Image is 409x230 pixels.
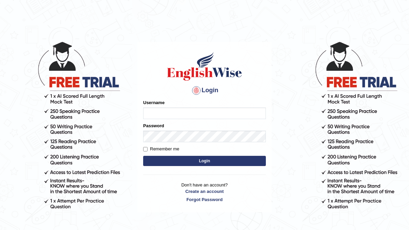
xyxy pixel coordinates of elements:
[143,99,165,106] label: Username
[143,85,266,96] h4: Login
[143,156,266,166] button: Login
[166,51,243,82] img: Logo of English Wise sign in for intelligent practice with AI
[143,196,266,203] a: Forgot Password
[143,182,266,203] p: Don't have an account?
[143,188,266,195] a: Create an account
[143,122,164,129] label: Password
[143,147,148,151] input: Remember me
[143,146,179,152] label: Remember me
